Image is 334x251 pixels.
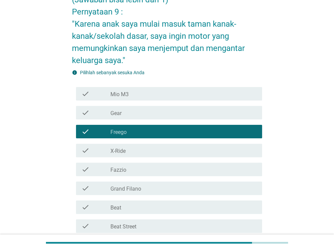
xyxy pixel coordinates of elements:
label: Mio M3 [110,91,129,98]
i: check [81,165,89,173]
label: Grand Filano [110,186,141,192]
label: X-Ride [110,148,126,155]
label: Beat Street [110,223,136,230]
label: Fazzio [110,167,126,173]
i: check [81,203,89,211]
i: check [81,184,89,192]
label: Freego [110,129,127,136]
i: check [81,128,89,136]
label: Beat [110,204,121,211]
label: Pilihlah sebanyak sesuka Anda [80,70,145,75]
i: check [81,222,89,230]
i: check [81,90,89,98]
i: check [81,109,89,117]
i: check [81,146,89,155]
i: info [72,70,77,75]
label: Gear [110,110,122,117]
